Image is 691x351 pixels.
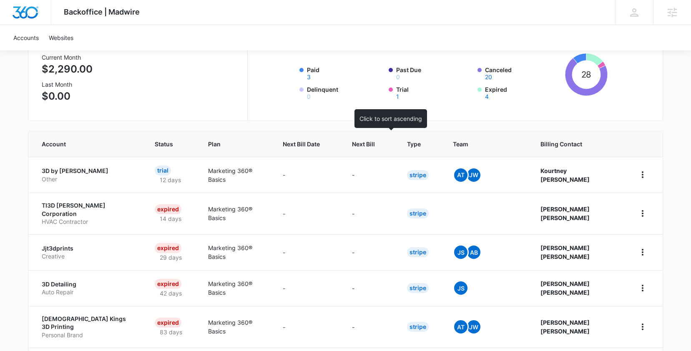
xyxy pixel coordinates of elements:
button: Canceled [485,74,492,80]
p: 14 days [155,214,186,223]
button: Paid [307,74,311,80]
td: - [273,193,342,234]
p: Auto Repair [42,288,135,296]
p: Jjt3dprints [42,244,135,253]
td: - [273,270,342,306]
span: Next Bill Date [283,140,320,148]
label: Past Due [396,65,473,80]
div: Trial [155,165,171,175]
strong: [PERSON_NAME] [PERSON_NAME] [540,280,590,296]
tspan: 28 [581,69,591,80]
span: Plan [208,140,263,148]
strong: [PERSON_NAME] [PERSON_NAME] [540,206,590,221]
div: Expired [155,318,181,328]
td: - [342,234,397,270]
div: Stripe [407,208,429,218]
span: At [454,168,467,182]
a: [DEMOGRAPHIC_DATA] Kings 3D PrintingPersonal Brand [42,315,135,339]
a: Websites [44,25,78,50]
button: home [636,320,649,333]
p: TI3D [PERSON_NAME] Corporation [42,201,135,218]
p: 12 days [155,175,186,184]
p: Creative [42,252,135,261]
p: 83 days [155,328,187,336]
h3: Last Month [42,80,93,89]
span: At [454,320,467,333]
p: 29 days [155,253,187,262]
td: - [342,270,397,306]
a: 3D DetailingAuto Repair [42,280,135,296]
button: Trial [396,94,399,100]
label: Delinquent [307,85,384,100]
span: JS [454,281,467,295]
div: Stripe [407,247,429,257]
label: Trial [396,85,473,100]
div: Stripe [407,170,429,180]
button: home [636,246,649,259]
p: 3D by [PERSON_NAME] [42,167,135,175]
span: JW [467,320,480,333]
div: Expired [155,243,181,253]
p: $0.00 [42,89,93,104]
a: 3D by [PERSON_NAME]Other [42,167,135,183]
p: Marketing 360® Basics [208,243,263,261]
div: Expired [155,204,181,214]
p: Marketing 360® Basics [208,166,263,184]
label: Expired [485,85,562,100]
p: HVAC Contractor [42,218,135,226]
span: AB [467,246,480,259]
label: Canceled [485,65,562,80]
span: Backoffice | Madwire [64,8,140,16]
span: Account [42,140,123,148]
label: Paid [307,65,384,80]
button: Expired [485,94,489,100]
strong: [PERSON_NAME] [PERSON_NAME] [540,319,590,335]
button: home [636,207,649,220]
p: Marketing 360® Basics [208,205,263,222]
p: Marketing 360® Basics [208,279,263,297]
p: Marketing 360® Basics [208,318,263,336]
a: TI3D [PERSON_NAME] CorporationHVAC Contractor [42,201,135,226]
p: Other [42,175,135,183]
p: 3D Detailing [42,280,135,288]
p: 42 days [155,289,187,298]
span: Type [407,140,421,148]
td: - [342,193,397,234]
a: Accounts [8,25,44,50]
h3: Current Month [42,53,93,62]
p: [DEMOGRAPHIC_DATA] Kings 3D Printing [42,315,135,331]
button: home [636,281,649,295]
span: Team [453,140,508,148]
p: Personal Brand [42,331,135,339]
td: - [273,306,342,348]
div: Stripe [407,322,429,332]
td: - [342,306,397,348]
span: JS [454,246,467,259]
td: - [342,157,397,193]
div: Click to sort ascending [354,109,427,128]
strong: Kourtney [PERSON_NAME] [540,167,590,183]
a: Jjt3dprintsCreative [42,244,135,261]
span: Billing Contact [540,140,616,148]
strong: [PERSON_NAME] [PERSON_NAME] [540,244,590,260]
div: Expired [155,279,181,289]
td: - [273,157,342,193]
span: JW [467,168,480,182]
span: Next Bill [352,140,375,148]
span: Status [155,140,176,148]
button: home [636,168,649,181]
td: - [273,234,342,270]
div: Stripe [407,283,429,293]
p: $2,290.00 [42,62,93,77]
